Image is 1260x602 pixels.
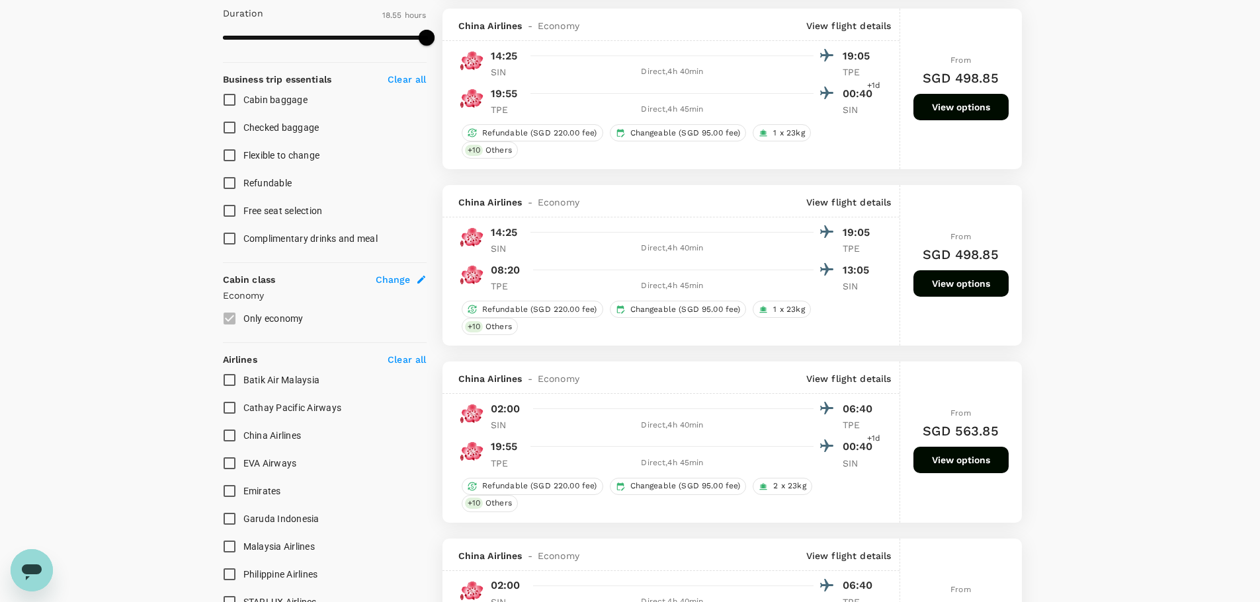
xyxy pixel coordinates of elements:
[523,549,538,562] span: -
[532,280,814,293] div: Direct , 4h 45min
[462,478,603,495] div: Refundable (SGD 220.00 fee)
[465,498,483,509] span: + 10
[223,274,276,285] strong: Cabin class
[768,304,810,315] span: 1 x 23kg
[532,242,814,255] div: Direct , 4h 40min
[477,128,603,139] span: Refundable (SGD 220.00 fee)
[523,372,538,385] span: -
[462,318,518,335] div: +10Others
[243,233,378,244] span: Complimentary drinks and meal
[843,103,876,116] p: SIN
[532,65,814,79] div: Direct , 4h 40min
[491,48,518,64] p: 14:25
[532,419,814,432] div: Direct , 4h 40min
[243,513,319,524] span: Garuda Indonesia
[462,301,603,318] div: Refundable (SGD 220.00 fee)
[243,458,297,469] span: EVA Airways
[388,353,426,366] p: Clear all
[382,11,427,20] span: 18.55 hours
[753,124,810,141] div: 1 x 23kg
[806,19,892,32] p: View flight details
[11,549,53,591] iframe: Button to launch messaging window
[843,65,876,79] p: TPE
[223,7,263,20] p: Duration
[523,19,538,32] span: -
[243,122,319,133] span: Checked baggage
[480,145,517,156] span: Others
[843,86,876,102] p: 00:40
[950,232,971,241] span: From
[491,242,524,255] p: SIN
[223,289,427,302] p: Economy
[243,178,292,188] span: Refundable
[465,145,483,156] span: + 10
[388,73,426,86] p: Clear all
[458,196,523,209] span: China Airlines
[491,103,524,116] p: TPE
[843,242,876,255] p: TPE
[843,262,876,278] p: 13:05
[913,447,1009,473] button: View options
[843,225,876,241] p: 19:05
[376,273,411,286] span: Change
[843,401,876,417] p: 06:40
[480,498,517,509] span: Others
[950,408,971,418] span: From
[867,432,880,445] span: +1d
[806,196,892,209] p: View flight details
[610,124,747,141] div: Changeable (SGD 95.00 fee)
[243,402,342,413] span: Cathay Pacific Airways
[625,480,746,492] span: Changeable (SGD 95.00 fee)
[491,65,524,79] p: SIN
[843,48,876,64] p: 19:05
[923,420,999,441] h6: SGD 563.85
[538,196,579,209] span: Economy
[867,79,880,93] span: +1d
[458,19,523,32] span: China Airlines
[491,262,521,278] p: 08:20
[491,225,518,241] p: 14:25
[458,48,485,74] img: CI
[477,480,603,492] span: Refundable (SGD 220.00 fee)
[243,569,318,580] span: Philippine Airlines
[843,439,876,455] p: 00:40
[462,495,518,512] div: +10Others
[243,486,281,496] span: Emirates
[532,103,814,116] div: Direct , 4h 45min
[538,549,579,562] span: Economy
[843,578,876,593] p: 06:40
[243,94,308,105] span: Cabin baggage
[462,141,518,159] div: +10Others
[913,270,1009,297] button: View options
[806,372,892,385] p: View flight details
[610,478,747,495] div: Changeable (SGD 95.00 fee)
[625,128,746,139] span: Changeable (SGD 95.00 fee)
[753,301,810,318] div: 1 x 23kg
[458,372,523,385] span: China Airlines
[458,400,485,427] img: CI
[243,375,320,385] span: Batik Air Malaysia
[243,313,304,324] span: Only economy
[806,549,892,562] p: View flight details
[610,301,747,318] div: Changeable (SGD 95.00 fee)
[458,549,523,562] span: China Airlines
[480,321,517,332] span: Others
[913,94,1009,120] button: View options
[625,304,746,315] span: Changeable (SGD 95.00 fee)
[491,86,518,102] p: 19:55
[768,480,811,492] span: 2 x 23kg
[223,74,332,85] strong: Business trip essentials
[753,478,812,495] div: 2 x 23kg
[491,457,524,470] p: TPE
[843,457,876,470] p: SIN
[223,354,257,365] strong: Airlines
[465,321,483,332] span: + 10
[458,262,485,288] img: CI
[243,430,302,441] span: China Airlines
[768,128,810,139] span: 1 x 23kg
[462,124,603,141] div: Refundable (SGD 220.00 fee)
[538,19,579,32] span: Economy
[243,206,323,216] span: Free seat selection
[458,224,485,250] img: CI
[843,280,876,293] p: SIN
